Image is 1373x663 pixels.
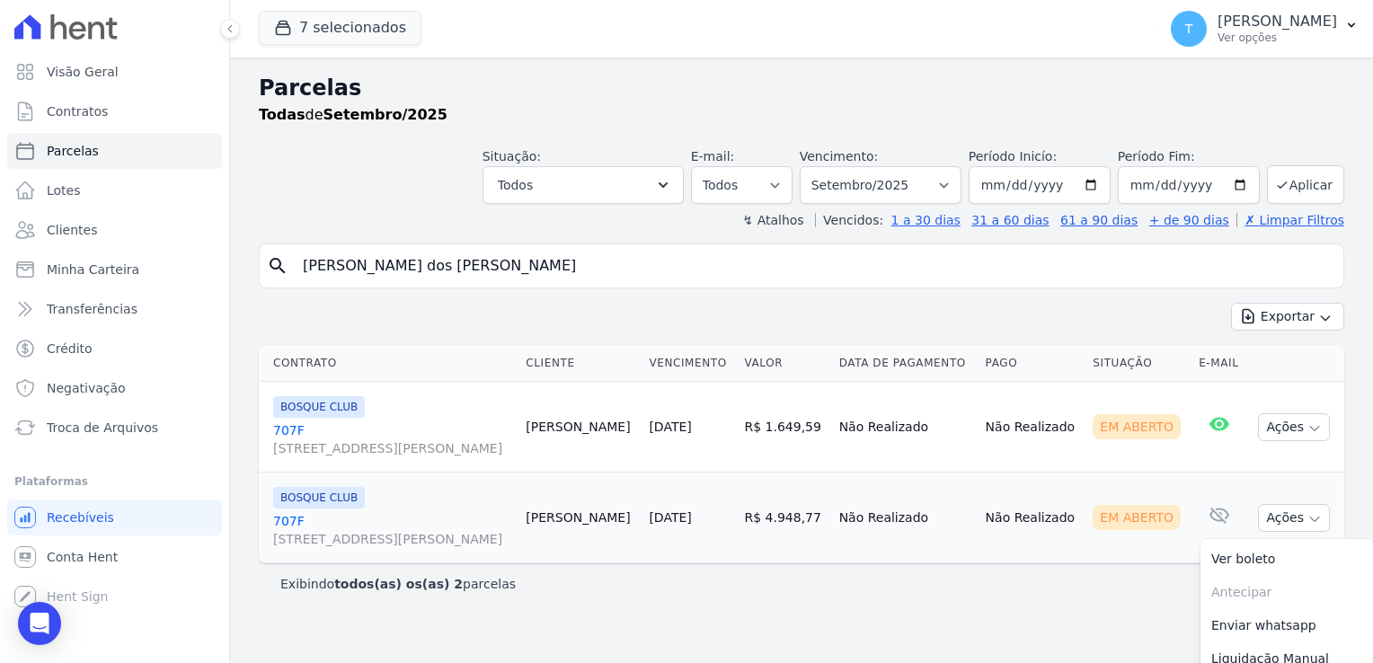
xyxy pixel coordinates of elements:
[47,181,81,199] span: Lotes
[273,530,511,548] span: [STREET_ADDRESS][PERSON_NAME]
[649,510,691,525] a: [DATE]
[1185,22,1193,35] span: T
[1093,505,1181,530] div: Em Aberto
[832,473,979,563] td: Não Realizado
[738,382,832,473] td: R$ 1.649,59
[7,370,222,406] a: Negativação
[498,174,533,196] span: Todos
[1093,414,1181,439] div: Em Aberto
[7,331,222,367] a: Crédito
[7,93,222,129] a: Contratos
[979,473,1086,563] td: Não Realizado
[334,577,463,591] b: todos(as) os(as) 2
[1156,4,1373,54] button: T [PERSON_NAME] Ver opções
[832,382,979,473] td: Não Realizado
[742,213,803,227] label: ↯ Atalhos
[7,212,222,248] a: Clientes
[1267,165,1344,204] button: Aplicar
[7,410,222,446] a: Troca de Arquivos
[1200,543,1373,576] a: Ver boleto
[259,106,306,123] strong: Todas
[1191,345,1248,382] th: E-mail
[292,248,1336,284] input: Buscar por nome do lote ou do cliente
[14,471,215,492] div: Plataformas
[47,379,126,397] span: Negativação
[642,345,737,382] th: Vencimento
[1060,213,1138,227] a: 61 a 90 dias
[7,133,222,169] a: Parcelas
[47,63,119,81] span: Visão Geral
[483,149,541,164] label: Situação:
[18,602,61,645] div: Open Intercom Messenger
[800,149,878,164] label: Vencimento:
[1218,31,1337,45] p: Ver opções
[891,213,961,227] a: 1 a 30 dias
[1085,345,1191,382] th: Situação
[738,345,832,382] th: Valor
[979,345,1086,382] th: Pago
[7,291,222,327] a: Transferências
[1118,147,1260,166] label: Período Fim:
[979,382,1086,473] td: Não Realizado
[273,487,365,508] span: BOSQUE CLUB
[259,72,1344,104] h2: Parcelas
[7,499,222,535] a: Recebíveis
[47,221,97,239] span: Clientes
[47,340,93,358] span: Crédito
[649,420,691,434] a: [DATE]
[1149,213,1229,227] a: + de 90 dias
[273,512,511,548] a: 707F[STREET_ADDRESS][PERSON_NAME]
[47,548,118,566] span: Conta Hent
[259,104,447,126] p: de
[691,149,735,164] label: E-mail:
[280,575,516,593] p: Exibindo parcelas
[7,539,222,575] a: Conta Hent
[7,54,222,90] a: Visão Geral
[969,149,1057,164] label: Período Inicío:
[1231,303,1344,331] button: Exportar
[47,102,108,120] span: Contratos
[518,345,642,382] th: Cliente
[47,419,158,437] span: Troca de Arquivos
[1236,213,1344,227] a: ✗ Limpar Filtros
[47,261,139,278] span: Minha Carteira
[273,421,511,457] a: 707F[STREET_ADDRESS][PERSON_NAME]
[518,473,642,563] td: [PERSON_NAME]
[7,172,222,208] a: Lotes
[738,473,832,563] td: R$ 4.948,77
[518,382,642,473] td: [PERSON_NAME]
[7,252,222,287] a: Minha Carteira
[259,11,421,45] button: 7 selecionados
[1258,413,1330,441] button: Ações
[1218,13,1337,31] p: [PERSON_NAME]
[323,106,447,123] strong: Setembro/2025
[815,213,883,227] label: Vencidos:
[832,345,979,382] th: Data de Pagamento
[267,255,288,277] i: search
[273,396,365,418] span: BOSQUE CLUB
[483,166,684,204] button: Todos
[273,439,511,457] span: [STREET_ADDRESS][PERSON_NAME]
[971,213,1049,227] a: 31 a 60 dias
[259,345,518,382] th: Contrato
[1258,504,1330,532] button: Ações
[47,300,137,318] span: Transferências
[47,142,99,160] span: Parcelas
[47,508,114,526] span: Recebíveis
